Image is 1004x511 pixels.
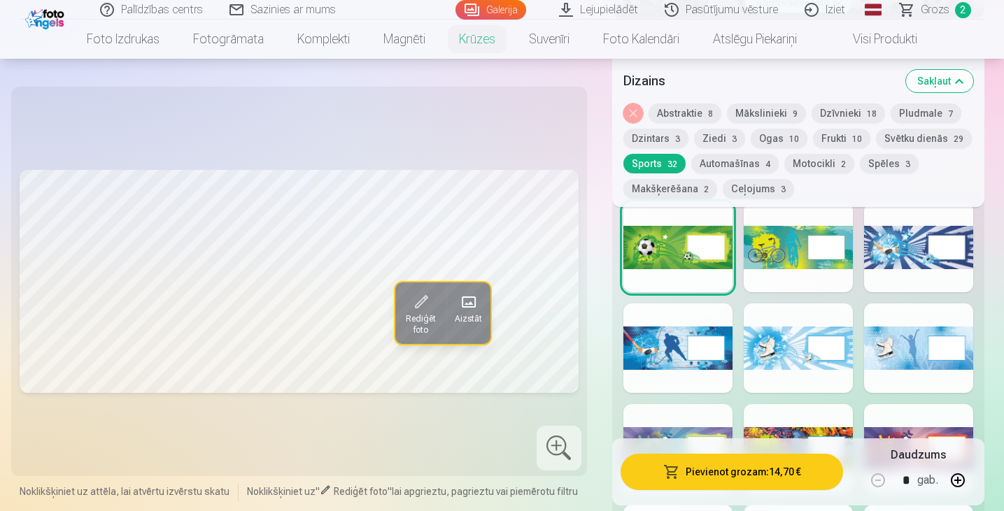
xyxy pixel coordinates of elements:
button: Spēles3 [860,154,919,173]
button: Motocikli2 [784,154,854,173]
button: Mākslinieki9 [727,103,806,123]
span: lai apgrieztu, pagrieztu vai piemērotu filtru [392,486,578,497]
button: Pievienot grozam:14,70 € [621,454,844,490]
button: Ziedi3 [694,129,745,148]
a: Atslēgu piekariņi [696,20,814,59]
img: /fa1 [25,6,68,29]
span: 2 [841,159,846,169]
span: 2 [955,2,971,18]
button: Pludmale7 [891,103,961,123]
span: 3 [675,134,680,144]
a: Magnēti [367,20,442,59]
button: Svētku dienās29 [876,129,972,148]
span: 4 [765,159,770,169]
button: Sakļaut [906,70,973,92]
span: 8 [708,109,713,119]
button: Sports32 [623,154,686,173]
span: 2 [704,185,709,194]
span: 29 [954,134,963,144]
a: Visi produkti [814,20,934,59]
button: Makšķerēšana2 [623,179,717,199]
button: Ogas10 [751,129,807,148]
span: 7 [948,109,953,119]
span: " [388,486,392,497]
a: Komplekti [281,20,367,59]
span: 3 [732,134,737,144]
h5: Dizains [623,71,896,91]
span: 9 [793,109,798,119]
button: Aizstāt [446,282,490,344]
button: Automašīnas4 [691,154,779,173]
button: Dzīvnieki18 [812,103,885,123]
button: Dzintars3 [623,129,688,148]
span: Noklikšķiniet uz attēla, lai atvērtu izvērstu skatu [20,484,229,498]
span: 32 [667,159,677,169]
button: Frukti10 [813,129,870,148]
span: 3 [781,185,786,194]
span: Rediģēt foto [404,313,438,336]
span: 3 [905,159,910,169]
button: Rediģēt foto [395,282,446,344]
span: " [316,486,320,497]
a: Foto kalendāri [586,20,696,59]
a: Fotogrāmata [176,20,281,59]
button: Abstraktie8 [649,103,721,123]
span: 18 [867,109,877,119]
h5: Daudzums [891,447,946,463]
a: Krūzes [442,20,512,59]
button: Ceļojums3 [723,179,794,199]
span: 10 [789,134,799,144]
a: Foto izdrukas [70,20,176,59]
span: Grozs [921,1,949,18]
span: Noklikšķiniet uz [247,486,316,497]
span: 10 [852,134,862,144]
span: Aizstāt [455,313,482,324]
div: gab. [917,463,938,497]
a: Suvenīri [512,20,586,59]
span: Rediģēt foto [334,486,388,497]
